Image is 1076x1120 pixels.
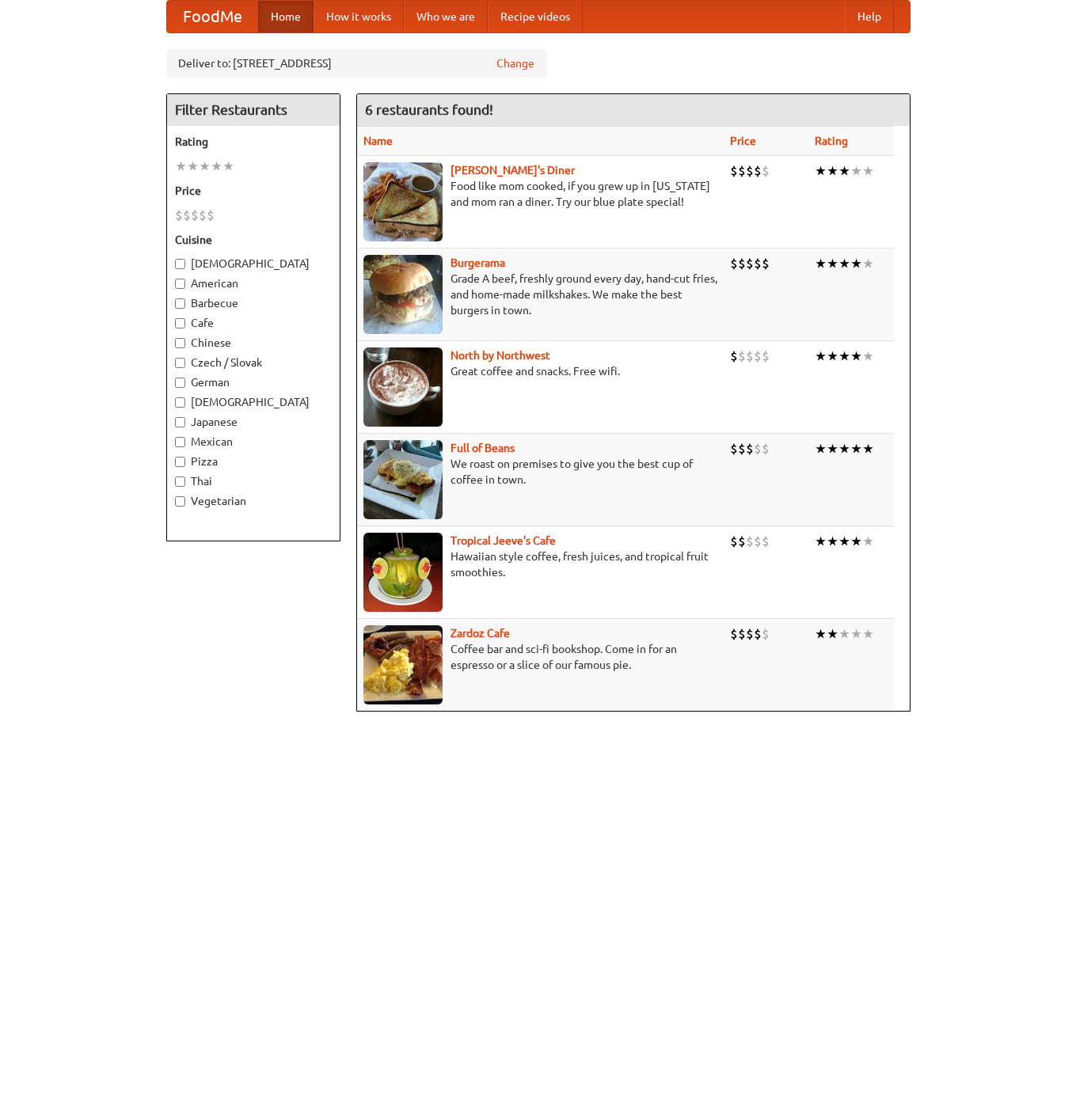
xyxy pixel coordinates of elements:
[175,414,332,430] label: Japanese
[762,440,770,457] li: $
[762,347,770,365] li: $
[363,271,717,318] p: Grade A beef, freshly ground every day, hand-cut fries, and home-made milkshakes. We make the bes...
[211,158,222,175] li: ★
[199,207,207,224] li: $
[175,315,332,331] label: Cafe
[175,158,187,175] li: ★
[175,335,332,351] label: Chinese
[175,256,332,271] label: [DEMOGRAPHIC_DATA]
[862,533,874,550] li: ★
[762,533,770,550] li: $
[363,456,717,488] p: We roast on premises to give you the best cup of coffee in town.
[175,207,183,224] li: $
[175,417,185,427] input: Japanese
[815,347,827,365] li: ★
[363,178,717,210] p: Food like mom cooked, if you grew up in [US_STATE] and mom ran a diner. Try our blue plate special!
[175,397,185,408] input: [DEMOGRAPHIC_DATA]
[175,298,185,309] input: Barbecue
[754,347,762,365] li: $
[738,533,746,550] li: $
[815,625,827,643] li: ★
[451,534,556,547] b: Tropical Jeeve's Cafe
[838,533,850,550] li: ★
[738,255,746,272] li: $
[815,533,827,550] li: ★
[746,625,754,643] li: $
[827,255,838,272] li: ★
[762,625,770,643] li: $
[167,1,258,32] a: FoodMe
[183,207,191,224] li: $
[754,255,762,272] li: $
[166,49,546,78] div: Deliver to: [STREET_ADDRESS]
[167,94,340,126] h4: Filter Restaurants
[838,162,850,180] li: ★
[827,162,838,180] li: ★
[827,533,838,550] li: ★
[451,256,505,269] a: Burgerama
[175,279,185,289] input: American
[363,440,443,519] img: beans.jpg
[730,440,738,457] li: $
[838,440,850,457] li: ★
[850,625,862,643] li: ★
[746,255,754,272] li: $
[451,442,515,454] a: Full of Beans
[363,363,717,379] p: Great coffee and snacks. Free wifi.
[862,255,874,272] li: ★
[175,374,332,390] label: German
[175,454,332,469] label: Pizza
[175,259,185,269] input: [DEMOGRAPHIC_DATA]
[199,158,211,175] li: ★
[175,295,332,311] label: Barbecue
[175,275,332,291] label: American
[451,164,575,177] a: [PERSON_NAME]'s Diner
[363,255,443,334] img: burgerama.jpg
[175,434,332,450] label: Mexican
[258,1,314,32] a: Home
[850,533,862,550] li: ★
[862,162,874,180] li: ★
[207,207,215,224] li: $
[827,440,838,457] li: ★
[838,255,850,272] li: ★
[363,641,717,673] p: Coffee bar and sci-fi bookshop. Come in for an espresso or a slice of our famous pie.
[363,135,393,147] a: Name
[746,533,754,550] li: $
[730,255,738,272] li: $
[175,318,185,328] input: Cafe
[363,347,443,427] img: north.jpg
[762,162,770,180] li: $
[175,232,332,248] h5: Cuisine
[222,158,234,175] li: ★
[815,135,848,147] a: Rating
[488,1,583,32] a: Recipe videos
[754,625,762,643] li: $
[754,440,762,457] li: $
[404,1,488,32] a: Who we are
[838,625,850,643] li: ★
[175,473,332,489] label: Thai
[746,347,754,365] li: $
[175,134,332,150] h5: Rating
[363,549,717,580] p: Hawaiian style coffee, fresh juices, and tropical fruit smoothies.
[850,162,862,180] li: ★
[451,627,510,640] b: Zardoz Cafe
[815,440,827,457] li: ★
[738,162,746,180] li: $
[850,440,862,457] li: ★
[175,457,185,467] input: Pizza
[845,1,894,32] a: Help
[815,162,827,180] li: ★
[314,1,404,32] a: How it works
[175,394,332,410] label: [DEMOGRAPHIC_DATA]
[850,347,862,365] li: ★
[363,625,443,704] img: zardoz.jpg
[363,533,443,612] img: jeeves.jpg
[187,158,199,175] li: ★
[175,437,185,447] input: Mexican
[363,162,443,241] img: sallys.jpg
